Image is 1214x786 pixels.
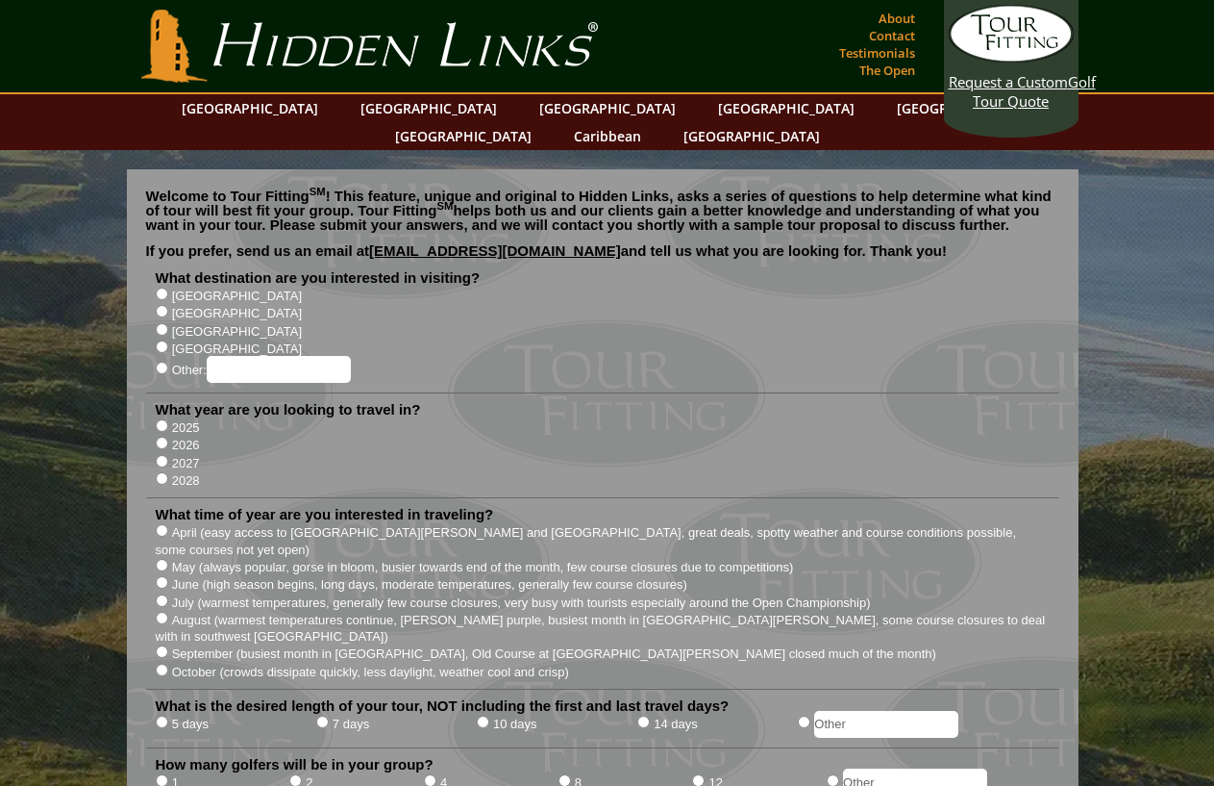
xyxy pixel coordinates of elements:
[564,122,651,150] a: Caribbean
[674,122,830,150] a: [GEOGRAPHIC_DATA]
[172,324,302,339] label: [GEOGRAPHIC_DATA]
[156,756,434,773] label: How many golfers will be in your group?
[156,525,1017,556] label: April (easy access to [GEOGRAPHIC_DATA][PERSON_NAME] and [GEOGRAPHIC_DATA], great deals, spotty w...
[172,306,302,320] label: [GEOGRAPHIC_DATA]
[172,665,569,679] label: October (crowds dissipate quickly, less daylight, weather cool and crisp)
[156,401,421,418] label: What year are you looking to travel in?
[172,473,200,488] label: 2028
[172,289,302,303] label: [GEOGRAPHIC_DATA]
[146,189,1059,232] p: Welcome to Tour Fitting ! This feature, unique and original to Hidden Links, asks a series of que...
[172,420,200,435] label: 2025
[654,717,698,731] label: 14 days
[172,456,200,470] label: 2027
[156,269,481,286] label: What destination are you interested in visiting?
[156,697,730,714] label: What is the desired length of your tour, NOT including the first and last travel days?
[172,560,794,574] label: May (always popular, gorse in bloom, busier towards end of the month, few course closures due to ...
[814,711,958,738] input: Other
[172,438,200,452] label: 2026
[493,717,537,731] label: 10 days
[874,5,920,32] a: About
[172,717,209,731] label: 5 days
[949,5,1074,111] a: Request a CustomGolf Tour Quote
[855,57,920,84] a: The Open
[834,39,920,66] a: Testimonials
[146,243,1059,272] p: If you prefer, send us an email at and tell us what you are looking for. Thank you!
[333,717,369,731] label: 7 days
[172,94,328,122] a: [GEOGRAPHIC_DATA]
[207,356,351,383] input: Other:
[864,22,920,49] a: Contact
[385,122,541,150] a: [GEOGRAPHIC_DATA]
[530,94,685,122] a: [GEOGRAPHIC_DATA]
[156,613,1046,644] label: August (warmest temperatures continue, [PERSON_NAME] purple, busiest month in [GEOGRAPHIC_DATA][P...
[156,506,494,522] label: What time of year are you interested in traveling?
[437,200,454,212] sup: SM
[172,596,871,610] label: July (warmest temperatures, generally few course closures, very busy with tourists especially aro...
[172,363,351,377] label: Other:
[708,94,864,122] a: [GEOGRAPHIC_DATA]
[310,186,326,197] sup: SM
[172,647,936,661] label: September (busiest month in [GEOGRAPHIC_DATA], Old Course at [GEOGRAPHIC_DATA][PERSON_NAME] close...
[369,242,621,259] a: [EMAIL_ADDRESS][DOMAIN_NAME]
[949,72,1068,91] span: Request a Custom
[351,94,507,122] a: [GEOGRAPHIC_DATA]
[172,342,302,356] label: [GEOGRAPHIC_DATA]
[887,94,1043,122] a: [GEOGRAPHIC_DATA]
[172,577,687,592] label: June (high season begins, long days, moderate temperatures, generally few course closures)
